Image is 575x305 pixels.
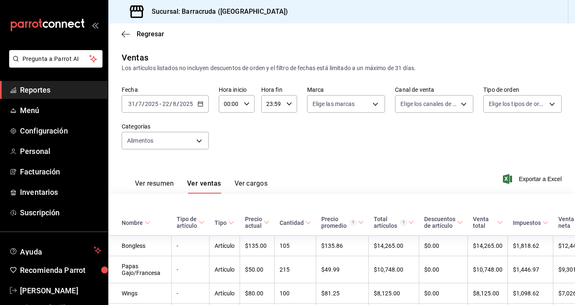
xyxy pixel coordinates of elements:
[122,124,209,129] label: Categorías
[135,179,174,194] button: Ver resumen
[20,84,101,96] span: Reportes
[424,216,455,229] div: Descuentos de artículo
[508,283,553,304] td: $1,098.62
[513,219,548,226] span: Impuestos
[145,101,159,107] input: ----
[145,7,288,17] h3: Sucursal: Barracruda ([GEOGRAPHIC_DATA])
[9,50,102,68] button: Pregunta a Parrot AI
[424,216,463,229] span: Descuentos de artículo
[122,219,150,226] span: Nombre
[172,101,177,107] input: --
[275,236,316,256] td: 105
[215,219,234,226] span: Tipo
[20,146,101,157] span: Personal
[6,60,102,69] a: Pregunta a Parrot AI
[122,64,562,73] div: Los artículos listados no incluyen descuentos de orden y el filtro de fechas está limitado a un m...
[122,219,143,226] div: Nombre
[369,236,419,256] td: $14,265.00
[20,245,90,255] span: Ayuda
[321,216,364,229] span: Precio promedio
[122,30,164,38] button: Regresar
[395,87,473,93] label: Canal de venta
[468,283,508,304] td: $8,125.00
[240,236,275,256] td: $135.00
[177,216,197,229] div: Tipo de artículo
[162,101,170,107] input: --
[508,236,553,256] td: $1,818.62
[137,30,164,38] span: Regresar
[316,236,369,256] td: $135.86
[210,283,240,304] td: Artículo
[20,105,101,116] span: Menú
[92,22,98,28] button: open_drawer_menu
[22,55,90,63] span: Pregunta a Parrot AI
[20,265,101,276] span: Recomienda Parrot
[20,187,101,198] span: Inventarios
[215,219,227,226] div: Tipo
[240,283,275,304] td: $80.00
[369,283,419,304] td: $8,125.00
[316,256,369,283] td: $49.99
[419,283,468,304] td: $0.00
[280,219,304,226] div: Cantidad
[235,179,268,194] button: Ver cargos
[127,136,153,145] span: Alimentos
[240,256,275,283] td: $50.00
[20,166,101,177] span: Facturación
[128,101,135,107] input: --
[172,236,210,256] td: -
[316,283,369,304] td: $81.25
[312,100,355,108] span: Elige las marcas
[400,219,407,226] svg: El total artículos considera cambios de precios en los artículos así como costos adicionales por ...
[307,87,385,93] label: Marca
[261,87,297,93] label: Hora fin
[468,236,508,256] td: $14,265.00
[505,174,562,184] button: Exportar a Excel
[508,256,553,283] td: $1,446.97
[108,256,172,283] td: Papas Gajo/Francesa
[321,216,356,229] div: Precio promedio
[513,219,541,226] div: Impuestos
[245,216,262,229] div: Precio actual
[172,283,210,304] td: -
[219,87,255,93] label: Hora inicio
[172,256,210,283] td: -
[473,216,503,229] span: Venta total
[489,100,546,108] span: Elige los tipos de orden
[135,179,267,194] div: navigation tabs
[108,236,172,256] td: Bongless
[122,87,209,93] label: Fecha
[275,256,316,283] td: 215
[210,256,240,283] td: Artículo
[177,101,179,107] span: /
[369,256,419,283] td: $10,748.00
[473,216,495,229] div: Venta total
[419,256,468,283] td: $0.00
[122,51,148,64] div: Ventas
[400,100,458,108] span: Elige los canales de venta
[108,283,172,304] td: Wings
[179,101,193,107] input: ----
[483,87,562,93] label: Tipo de orden
[245,216,270,229] span: Precio actual
[374,216,414,229] span: Total artículos
[187,179,221,194] button: Ver ventas
[350,219,356,226] svg: Precio promedio = Total artículos / cantidad
[170,101,172,107] span: /
[374,216,407,229] div: Total artículos
[177,216,205,229] span: Tipo de artículo
[275,283,316,304] td: 100
[20,207,101,218] span: Suscripción
[468,256,508,283] td: $10,748.00
[142,101,145,107] span: /
[135,101,138,107] span: /
[20,285,101,296] span: [PERSON_NAME]
[419,236,468,256] td: $0.00
[280,219,311,226] span: Cantidad
[20,125,101,136] span: Configuración
[210,236,240,256] td: Artículo
[160,101,161,107] span: -
[138,101,142,107] input: --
